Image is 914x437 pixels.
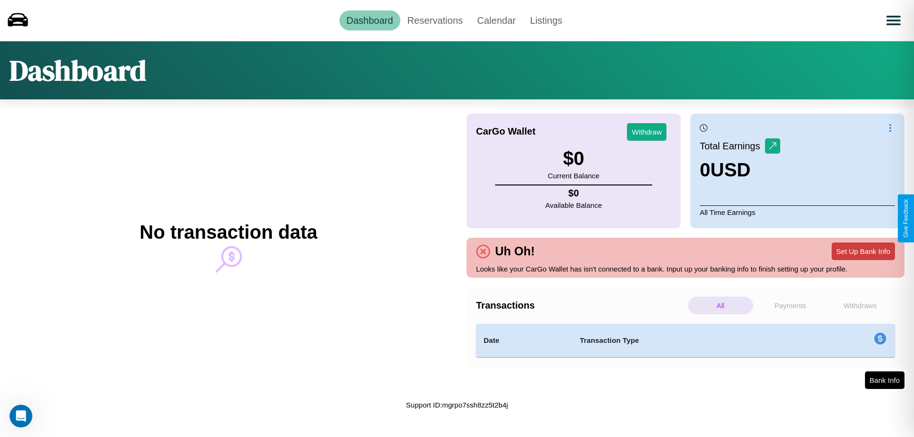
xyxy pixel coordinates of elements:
[627,123,666,141] button: Withdraw
[476,262,895,275] p: Looks like your CarGo Wallet has isn't connected to a bank. Input up your banking info to finish ...
[490,244,539,258] h4: Uh Oh!
[10,405,32,427] iframe: Intercom live chat
[339,10,400,30] a: Dashboard
[700,205,895,219] p: All Time Earnings
[476,324,895,357] table: simple table
[476,126,536,137] h4: CarGo Wallet
[903,199,909,238] div: Give Feedback
[523,10,569,30] a: Listings
[546,188,602,199] h4: $ 0
[832,243,895,260] button: Set Up Bank Info
[758,297,823,314] p: Payments
[10,51,146,90] h1: Dashboard
[546,199,602,212] p: Available Balance
[400,10,470,30] a: Reservations
[700,159,780,181] h3: 0 USD
[406,398,508,411] p: Support ID: mgrpo7ssh8zz5t2b4j
[476,300,685,311] h4: Transactions
[484,335,565,346] h4: Date
[548,169,599,182] p: Current Balance
[139,222,317,243] h2: No transaction data
[880,7,907,34] button: Open menu
[827,297,893,314] p: Withdraws
[470,10,523,30] a: Calendar
[700,137,765,155] p: Total Earnings
[688,297,753,314] p: All
[548,148,599,169] h3: $ 0
[865,371,904,389] button: Bank Info
[580,335,796,346] h4: Transaction Type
